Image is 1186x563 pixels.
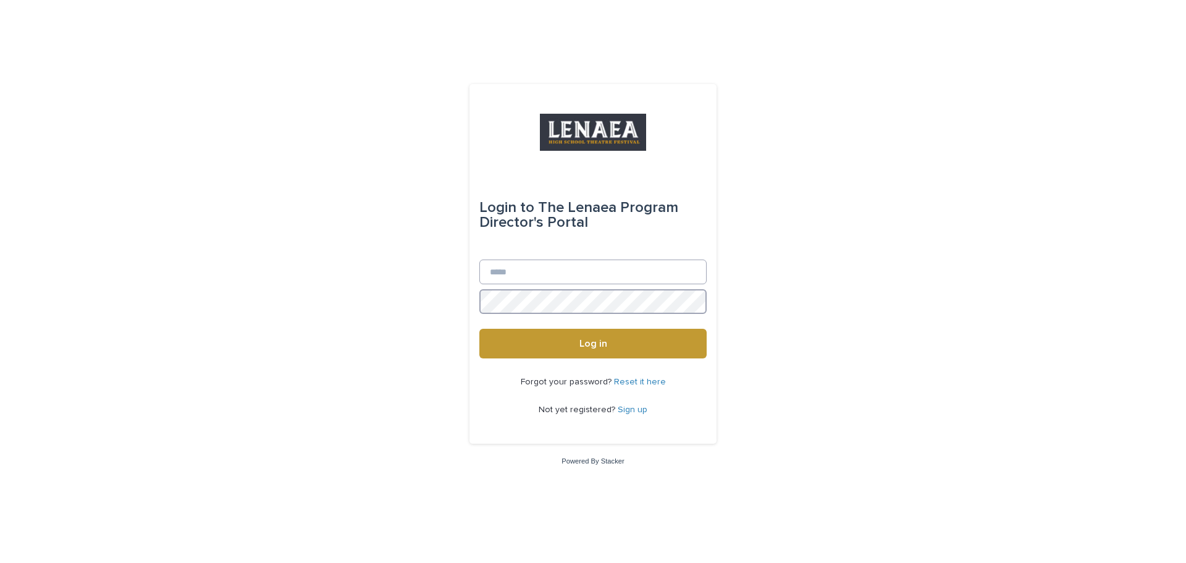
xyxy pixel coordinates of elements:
span: Not yet registered? [539,405,618,414]
a: Sign up [618,405,647,414]
button: Log in [479,329,707,358]
a: Reset it here [614,378,666,386]
span: Login to [479,200,534,215]
a: Powered By Stacker [561,457,624,465]
span: Forgot your password? [521,378,614,386]
img: 3TRreipReCSEaaZc33pQ [540,114,646,151]
div: The Lenaea Program Director's Portal [479,190,707,240]
span: Log in [579,339,607,349]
